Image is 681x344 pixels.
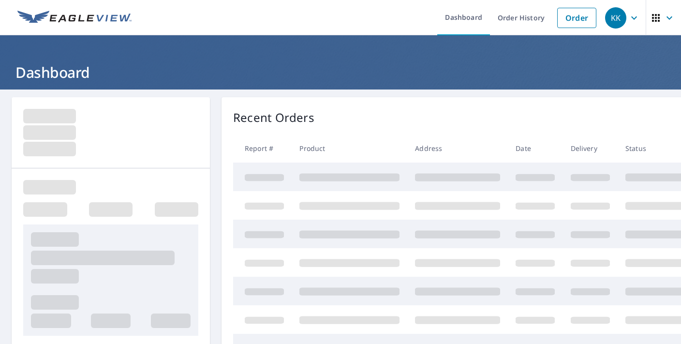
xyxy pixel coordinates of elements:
[12,62,669,82] h1: Dashboard
[407,134,508,163] th: Address
[605,7,626,29] div: KK
[292,134,407,163] th: Product
[563,134,618,163] th: Delivery
[508,134,563,163] th: Date
[233,109,314,126] p: Recent Orders
[233,134,292,163] th: Report #
[557,8,596,28] a: Order
[17,11,132,25] img: EV Logo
